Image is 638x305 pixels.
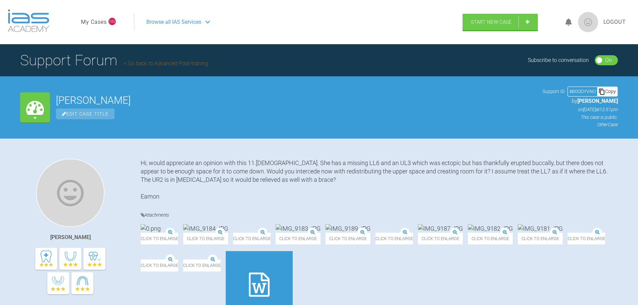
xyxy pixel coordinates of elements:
[468,233,513,244] span: Click to enlarge
[604,18,626,26] a: Logout
[36,159,104,227] img: Eamon OReilly
[50,233,91,242] div: [PERSON_NAME]
[81,18,107,26] a: My Cases
[141,224,161,233] img: 0.png
[543,121,618,128] p: Other Case
[183,233,228,244] span: Click to enlarge
[141,233,178,244] span: Click to enlarge
[276,233,321,244] span: Click to enlarge
[326,224,370,233] img: IMG_9189.JPG
[233,233,271,244] span: Click to enlarge
[141,159,618,201] div: Hi, would appreciate an opinion with this 11.[DEMOGRAPHIC_DATA]. She has a missing LL6 and an UL3...
[543,97,618,105] p: by
[20,49,208,72] h1: Support Forum
[56,108,115,120] span: Edit Case Title
[276,224,321,233] img: IMG_9183.JPG
[518,224,563,233] img: IMG_9181.JPG
[183,224,228,233] img: IMG_9184.JPG
[8,9,49,32] img: logo-light.3e3ef733.png
[418,224,463,233] img: IMG_9187.JPG
[543,88,565,95] span: Support ID
[146,18,201,26] span: Browse all IAS Services
[124,60,208,67] a: Go back to Advanced Post-training
[141,259,178,271] span: Click to enlarge
[471,19,512,25] span: Start New Case
[463,14,538,30] a: Start New Case
[577,98,618,104] span: [PERSON_NAME]
[528,56,589,65] div: Subscribe to conversation
[56,95,537,105] h2: [PERSON_NAME]
[605,56,612,65] div: On
[518,233,563,244] span: Click to enlarge
[109,18,116,25] span: 182
[578,12,598,32] img: profile.png
[568,233,605,244] span: Click to enlarge
[568,88,597,95] div: # B0ODYVNO
[141,211,618,219] h4: Attachments
[375,233,413,244] span: Click to enlarge
[543,106,618,113] p: on [DATE] at 12:51pm
[543,113,618,121] p: This case is public.
[418,233,463,244] span: Click to enlarge
[597,87,617,96] div: Copy
[468,224,513,233] img: IMG_9182.JPG
[326,233,370,244] span: Click to enlarge
[183,259,221,271] span: Click to enlarge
